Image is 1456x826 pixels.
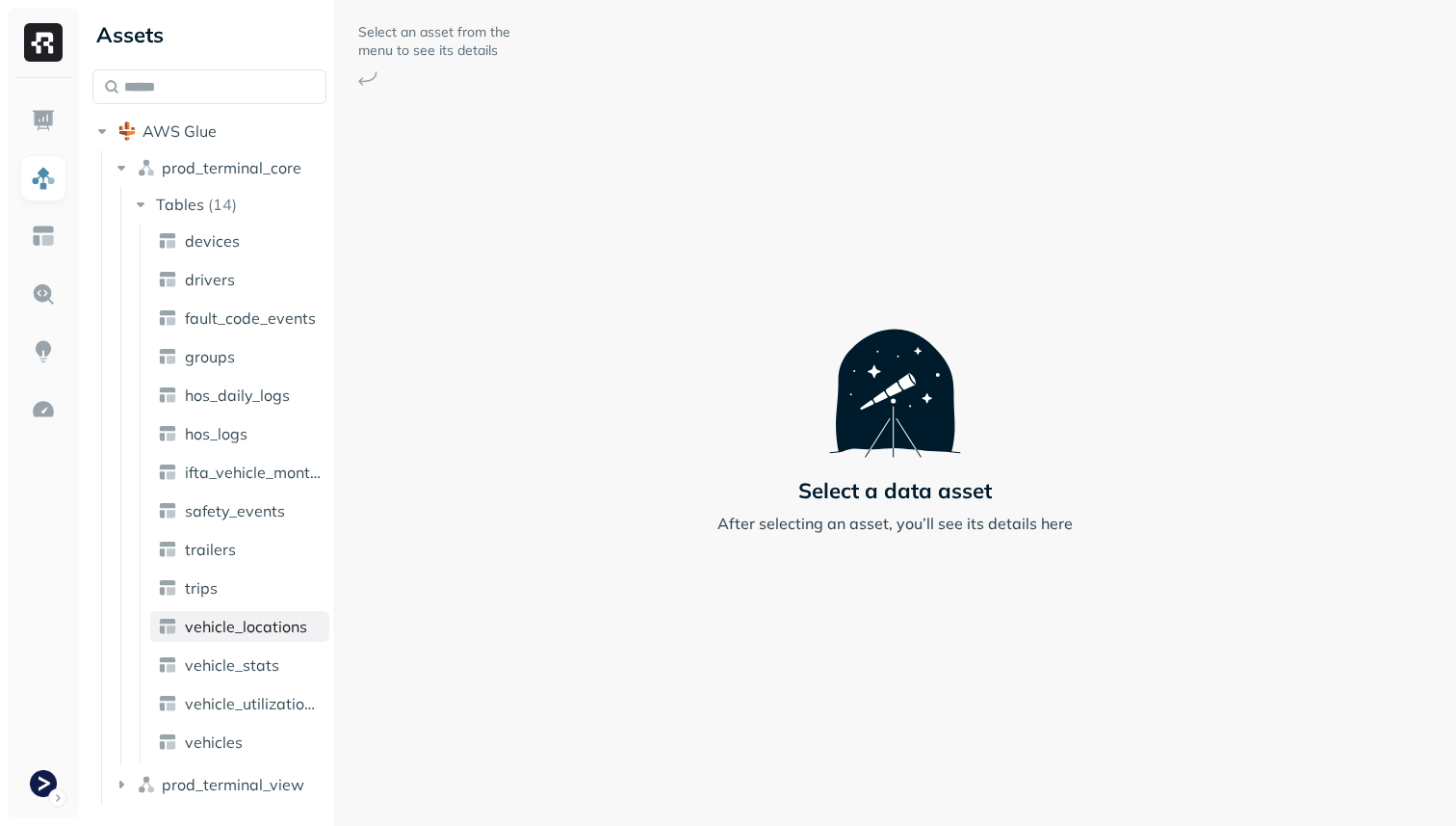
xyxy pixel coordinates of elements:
[185,733,243,752] span: vehicles
[158,540,177,559] img: table
[158,463,177,482] img: table
[185,501,285,520] span: safety_events
[158,655,177,675] img: table
[150,380,329,411] a: hos_daily_logs
[150,264,329,295] a: drivers
[185,308,316,328] span: fault_code_events
[31,224,56,249] img: Asset Explorer
[798,477,992,504] p: Select a data asset
[150,650,329,680] a: vehicle_stats
[185,540,236,559] span: trailers
[131,189,328,220] button: Tables(14)
[158,231,177,251] img: table
[185,617,307,636] span: vehicle_locations
[185,463,322,482] span: ifta_vehicle_months
[150,688,329,719] a: vehicle_utilization_day
[185,270,235,289] span: drivers
[158,694,177,713] img: table
[158,424,177,443] img: table
[150,495,329,526] a: safety_events
[208,195,237,214] p: ( 14 )
[358,71,377,86] img: Arrow
[31,166,56,191] img: Assets
[150,226,329,256] a: devices
[150,611,329,642] a: vehicle_locations
[31,108,56,133] img: Dashboard
[112,769,327,800] button: prod_terminal_view
[150,727,329,758] a: vehicles
[150,457,329,488] a: ifta_vehicle_months
[92,19,326,50] div: Assets
[92,116,326,147] button: AWS Glue
[185,231,240,251] span: devices
[143,121,217,141] span: AWS Glue
[112,152,327,183] button: prod_terminal_core
[30,770,57,797] img: Terminal
[158,270,177,289] img: table
[150,418,329,449] a: hos_logs
[185,694,322,713] span: vehicle_utilization_day
[117,121,137,141] img: root
[185,424,247,443] span: hos_logs
[31,397,56,422] img: Optimization
[358,23,512,60] p: Select an asset from the menu to see its details
[158,308,177,328] img: table
[158,386,177,405] img: table
[150,341,329,372] a: groups
[158,578,177,598] img: table
[185,655,279,675] span: vehicle_stats
[158,733,177,752] img: table
[162,158,301,177] span: prod_terminal_core
[829,291,961,457] img: Telescope
[158,347,177,366] img: table
[31,281,56,306] img: Query Explorer
[150,303,329,333] a: fault_code_events
[158,501,177,520] img: table
[185,347,235,366] span: groups
[137,158,156,177] img: namespace
[158,617,177,636] img: table
[156,195,204,214] span: Tables
[31,339,56,364] img: Insights
[162,775,304,794] span: prod_terminal_view
[185,578,218,598] span: trips
[150,573,329,603] a: trips
[24,23,63,62] img: Ryft
[717,512,1073,535] p: After selecting an asset, you’ll see its details here
[150,534,329,565] a: trailers
[137,775,156,794] img: namespace
[185,386,290,405] span: hos_daily_logs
